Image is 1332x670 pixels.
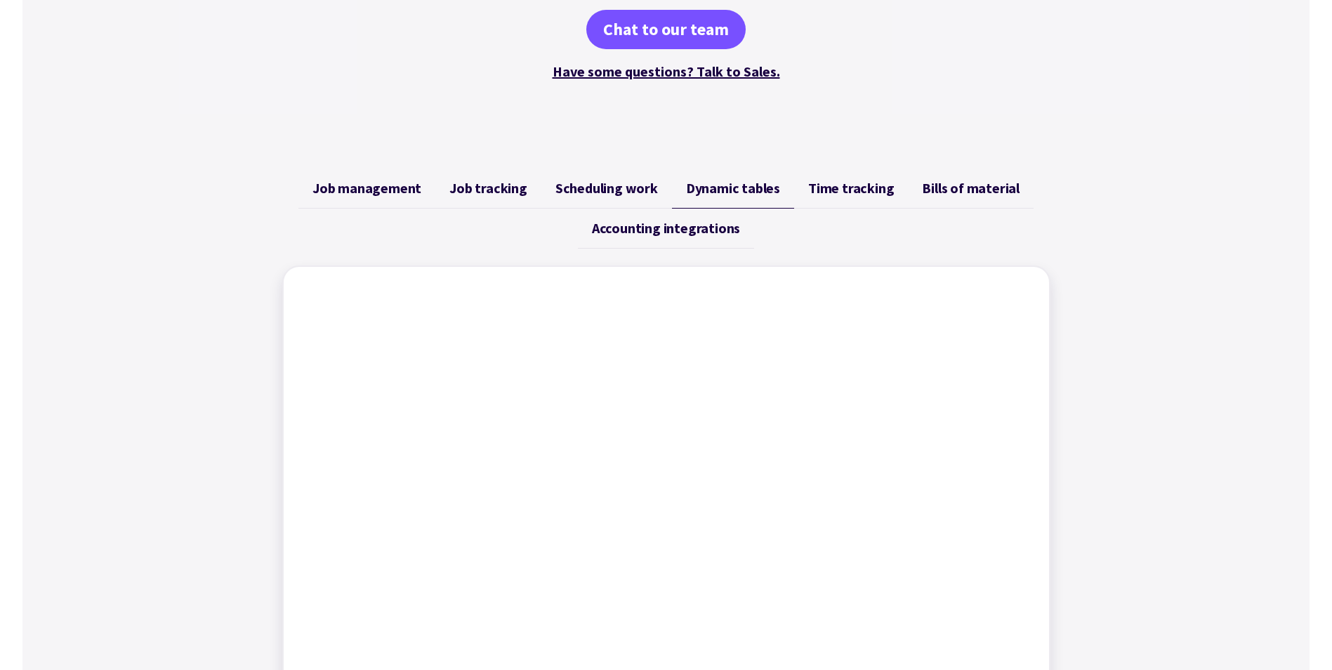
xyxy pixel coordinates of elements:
iframe: Chat Widget [1098,518,1332,670]
span: Bills of material [922,180,1020,197]
span: Scheduling work [555,180,658,197]
span: Dynamic tables [686,180,780,197]
span: Time tracking [808,180,894,197]
a: Have some questions? Talk to Sales. [553,63,780,80]
span: Job management [312,180,421,197]
a: Chat to our team [586,10,746,49]
span: Job tracking [449,180,527,197]
span: Accounting integrations [592,220,740,237]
